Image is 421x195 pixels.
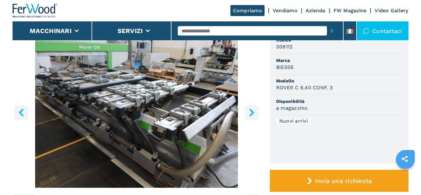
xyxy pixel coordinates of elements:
span: Modello [276,78,402,84]
a: FW Magazine [334,8,367,14]
div: Go to Slide 5 [13,35,260,188]
button: right-button [245,105,259,120]
span: Disponibilità [276,98,402,104]
img: Contattaci [363,28,369,34]
div: Nuovi arrivi [276,119,311,124]
button: left-button [14,105,28,120]
a: Azienda [306,8,325,14]
span: Marca [276,57,402,64]
h3: ROVER C 6.40 CONF. 3 [276,84,333,91]
button: Invia una richiesta [270,170,408,192]
a: Vendiamo [273,8,297,14]
a: Compriamo [230,5,265,16]
img: Centro di lavoro a 5 assi BIESSE ROVER C 6.40 CONF. 3 [13,35,260,188]
span: Invia una richiesta [315,177,372,185]
a: sharethis [397,151,413,167]
h3: BIESSE [276,64,294,71]
button: submit-button [327,24,337,38]
h3: 008112 [276,43,293,50]
div: Contattaci [357,21,408,40]
img: Ferwood [13,4,58,18]
button: Servizi [118,27,143,35]
iframe: Chat [394,167,416,190]
a: Video Gallery [375,8,408,14]
button: Macchinari [30,27,71,35]
h3: a magazzino [276,104,308,112]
